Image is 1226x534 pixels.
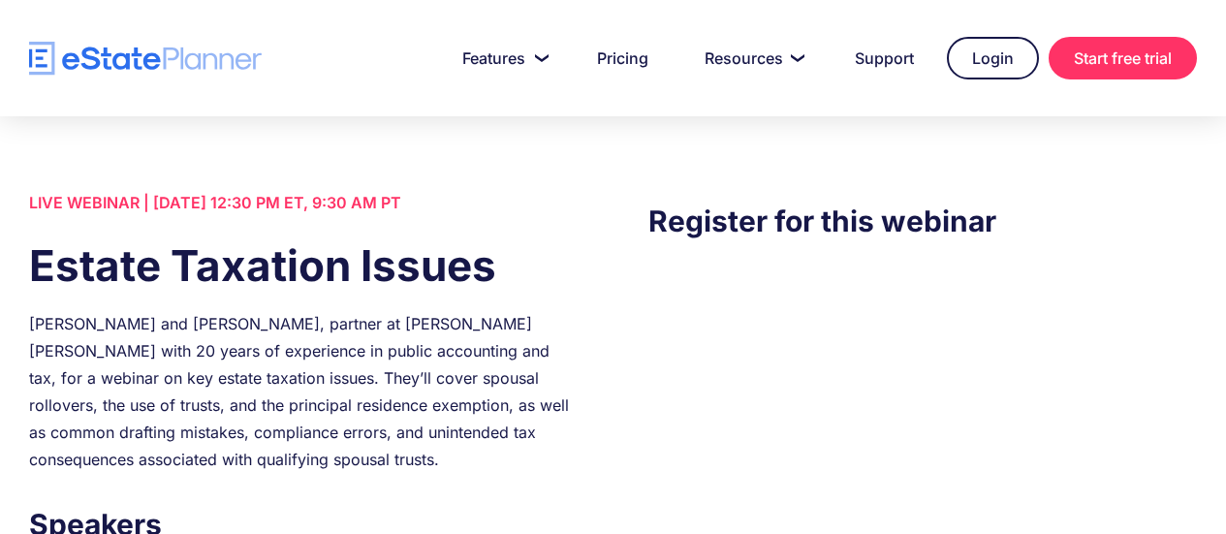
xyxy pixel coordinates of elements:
[1049,37,1197,79] a: Start free trial
[29,189,578,216] div: LIVE WEBINAR | [DATE] 12:30 PM ET, 9:30 AM PT
[439,39,564,78] a: Features
[832,39,937,78] a: Support
[29,42,262,76] a: home
[29,236,578,296] h1: Estate Taxation Issues
[574,39,672,78] a: Pricing
[681,39,822,78] a: Resources
[648,199,1197,243] h3: Register for this webinar
[29,310,578,473] div: [PERSON_NAME] and [PERSON_NAME], partner at [PERSON_NAME] [PERSON_NAME] with 20 years of experien...
[947,37,1039,79] a: Login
